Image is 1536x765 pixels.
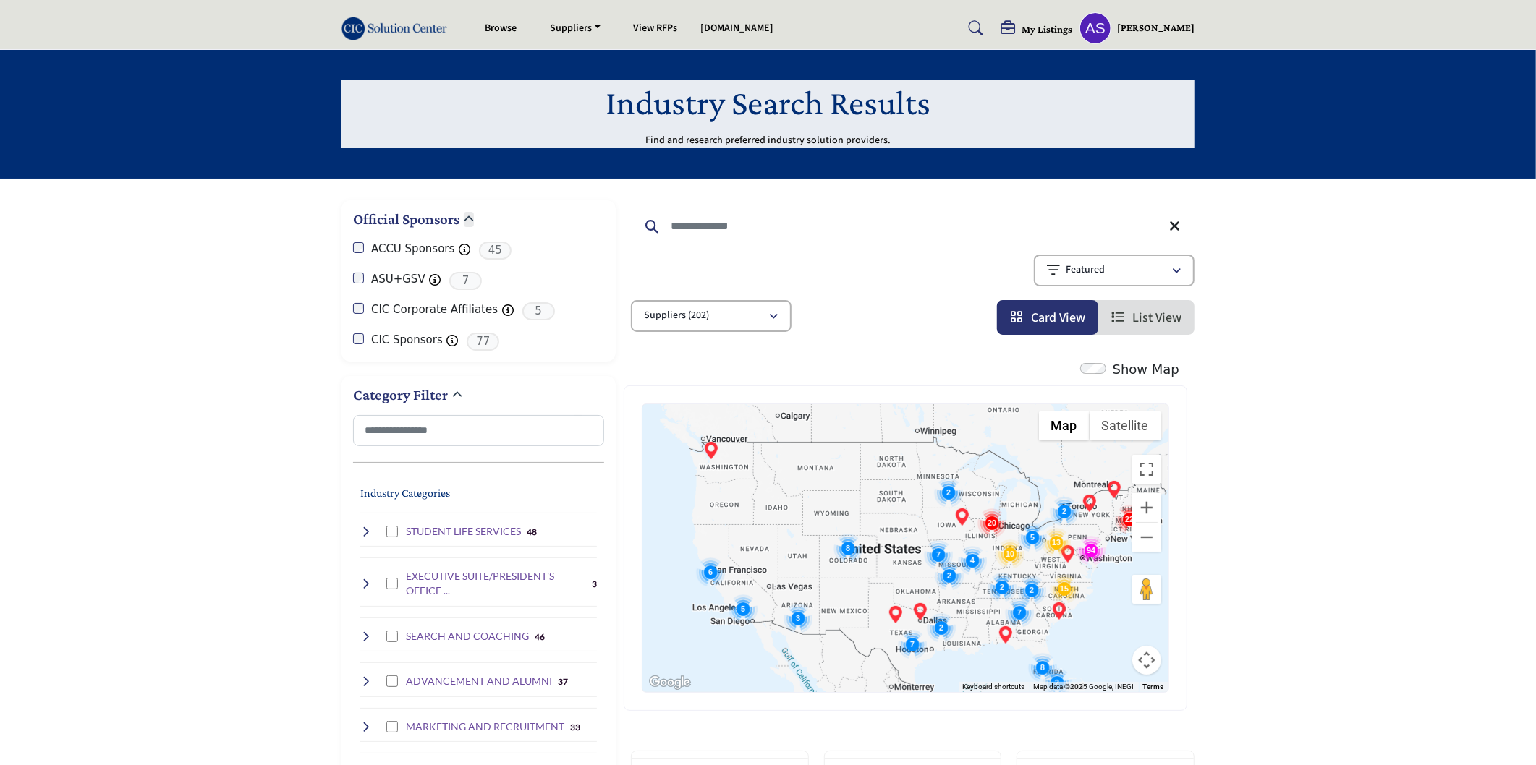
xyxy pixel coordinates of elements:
[535,630,545,643] div: 46 Results For SEARCH AND COACHING
[1034,255,1195,286] button: Featured
[527,525,537,538] div: 48 Results For STUDENT LIFE SERVICES
[646,673,694,692] img: Google
[703,442,720,459] div: Microsoft Corporation (HQ)
[887,606,904,623] div: Pharos Resources, LLC (HQ)
[1034,683,1134,691] span: Map data ©2025 Google, INEGI
[386,631,398,642] input: Select SEARCH AND COACHING checkbox
[646,673,694,692] a: Open this area in Google Maps (opens a new window)
[988,573,1017,602] div: Cluster of 2 locations (2 HQ, 0 Branches) Click to view companies
[1028,653,1057,682] div: Cluster of 8 locations (7 HQ, 1 Branches) Click to view companies
[449,272,482,290] span: 7
[1132,646,1161,675] button: Map camera controls
[485,21,517,35] a: Browse
[898,630,927,659] div: Cluster of 7 locations (5 HQ, 2 Branches) Click to view companies
[1106,481,1123,498] div: Troove (HQ)
[540,18,611,38] a: Suppliers
[927,613,956,642] div: Cluster of 2 locations (2 HQ, 0 Branches) Click to view companies
[977,508,1006,537] div: Cluster of 20 locations (15 HQ, 5 Branches) Click to view companies
[406,569,586,597] h4: EXECUTIVE SUITE/PRESIDENT'S OFFICE SERVICES: Strategic planning, leadership support, and executiv...
[353,242,364,253] input: ACCU Sponsors checkbox
[386,578,398,589] input: Select EXECUTIVE SUITE/PRESIDENT'S OFFICE SERVICES checkbox
[371,332,443,349] label: CIC Sponsors
[353,415,604,446] input: Search Category
[606,80,930,125] h1: Industry Search Results
[1077,536,1106,565] div: Cluster of 94 locations (69 HQ, 25 Branches) Click to view companies
[1115,505,1144,534] div: Cluster of 22 locations (16 HQ, 6 Branches) Click to view companies
[386,721,398,732] input: Select MARKETING AND RECRUITMENT checkbox
[1132,309,1181,327] span: List View
[570,720,580,733] div: 33 Results For MARKETING AND RECRUITMENT
[1098,300,1195,335] li: List View
[1010,309,1085,327] a: View Card
[1043,668,1072,697] div: Cluster of 2 locations (1 HQ, 1 Branches) Click to view companies
[1132,455,1161,484] button: Toggle fullscreen view
[386,675,398,687] input: Select ADVANCEMENT AND ALUMNI checkbox
[353,273,364,283] input: ASU+GSV checkbox
[701,21,774,35] a: [DOMAIN_NAME]
[1031,309,1085,327] span: Card View
[353,303,364,314] input: CIC Corporate Affiliates checkbox
[784,604,812,633] div: Cluster of 3 locations (2 HQ, 1 Branches) Click to view companies
[1050,497,1079,526] div: Cluster of 2 locations (1 HQ, 1 Branches) Click to view companies
[631,300,792,332] button: Suppliers (202)
[997,626,1014,644] div: Greenwood Asher & Associates (HQ)
[371,271,425,288] label: ASU+GSV
[406,674,552,688] h4: ADVANCEMENT AND ALUMNI: Donor management, fundraising solutions, and alumni engagement platforms ...
[1132,523,1161,552] button: Zoom out
[924,540,953,569] div: Cluster of 7 locations (6 HQ, 1 Branches) Click to view companies
[1113,359,1179,379] label: Show Map
[527,527,537,537] b: 48
[353,333,364,344] input: CIC Sponsors checkbox
[963,682,1025,692] button: Keyboard shortcuts
[1132,575,1161,604] button: Drag Pegman onto the map to open Street View
[360,484,450,502] button: Industry Categories
[958,546,987,575] div: Cluster of 4 locations (3 HQ, 1 Branches) Click to view companies
[1066,263,1106,278] p: Featured
[386,526,398,537] input: Select STUDENT LIFE SERVICES checkbox
[634,21,678,35] a: View RFPs
[406,524,521,539] h4: STUDENT LIFE SERVICES: Campus engagement, residential life, and student activity management solut...
[353,385,448,406] h2: Category Filter
[570,722,580,732] b: 33
[371,241,454,257] label: ACCU Sponsors
[406,629,529,644] h4: SEARCH AND COACHING: Executive search services, leadership coaching, and professional development...
[1005,598,1034,627] div: Cluster of 7 locations (6 HQ, 1 Branches) Click to view companies
[645,134,891,148] p: Find and research preferred industry solution providers.
[406,719,564,734] h4: MARKETING AND RECRUITMENT: Brand development, digital marketing, and student recruitment campaign...
[1018,523,1047,552] div: Cluster of 5 locations (5 HQ, 0 Branches) Click to view companies
[631,209,1195,244] input: Search Keyword
[1051,602,1068,620] div: Blackbaud (HQ)
[1079,12,1111,44] button: Show hide supplier dropdown
[592,577,597,590] div: 3 Results For EXECUTIVE SUITE/PRESIDENT'S OFFICE SERVICES
[1050,574,1079,603] div: Cluster of 15 locations (10 HQ, 5 Branches) Click to view companies
[912,603,929,620] div: Academic Partnerships (HQ)
[558,677,568,687] b: 37
[1111,309,1181,327] a: View List
[1059,545,1077,563] div: Jenzabar (Branch)
[1132,493,1161,522] button: Zoom in
[535,632,545,642] b: 46
[696,557,725,586] div: Cluster of 6 locations (6 HQ, 0 Branches) Click to view companies
[954,508,971,526] div: RNL (HQ)
[353,209,459,230] h2: Official Sponsors
[467,333,499,351] span: 77
[644,309,709,323] p: Suppliers (202)
[729,594,758,623] div: Cluster of 5 locations (3 HQ, 2 Branches) Click to view companies
[997,300,1098,335] li: Card View
[522,302,555,320] span: 5
[371,302,498,318] label: CIC Corporate Affiliates
[1042,528,1071,557] div: Cluster of 13 locations (11 HQ, 2 Branches) Click to view companies
[479,242,512,260] span: 45
[1143,683,1164,691] a: Terms
[934,478,963,507] div: Cluster of 2 locations (1 HQ, 1 Branches) Click to view companies
[1017,576,1046,604] div: Cluster of 2 locations (2 HQ, 0 Branches) Click to view companies
[1117,21,1195,35] h5: [PERSON_NAME]
[592,579,597,589] b: 3
[1022,22,1072,35] h5: My Listings
[1039,411,1090,440] button: Show street map
[935,561,964,590] div: Cluster of 2 locations (1 HQ, 1 Branches) Click to view companies
[1001,21,1072,38] div: My Listings
[955,17,993,40] a: Search
[833,534,862,563] div: Cluster of 8 locations (6 HQ, 2 Branches) Click to view companies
